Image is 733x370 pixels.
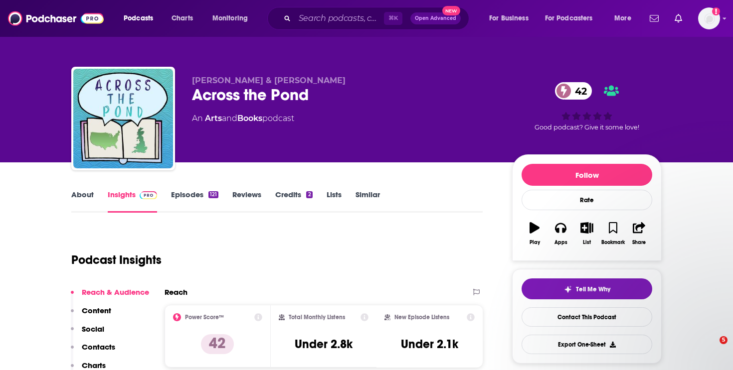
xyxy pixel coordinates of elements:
[698,7,720,29] button: Show profile menu
[327,190,342,213] a: Lists
[82,287,149,297] p: Reach & Audience
[295,337,353,352] h3: Under 2.8k
[8,9,104,28] img: Podchaser - Follow, Share and Rate Podcasts
[171,190,218,213] a: Episodes121
[442,6,460,15] span: New
[522,216,548,251] button: Play
[554,240,567,246] div: Apps
[172,11,193,25] span: Charts
[698,7,720,29] span: Logged in as ldigiovine
[108,190,157,213] a: InsightsPodchaser Pro
[71,252,162,267] h1: Podcast Insights
[212,11,248,25] span: Monitoring
[124,11,153,25] span: Podcasts
[71,342,115,361] button: Contacts
[535,123,639,131] span: Good podcast? Give it some love!
[699,336,723,360] iframe: Intercom live chat
[720,336,728,344] span: 5
[71,287,149,306] button: Reach & Audience
[82,306,111,315] p: Content
[205,10,261,26] button: open menu
[201,334,234,354] p: 42
[712,7,720,15] svg: Add a profile image
[482,10,541,26] button: open menu
[607,10,644,26] button: open menu
[489,11,529,25] span: For Business
[73,69,173,168] img: Across the Pond
[289,314,345,321] h2: Total Monthly Listens
[306,191,312,198] div: 2
[295,10,384,26] input: Search podcasts, credits, & more...
[117,10,166,26] button: open menu
[401,337,458,352] h3: Under 2.1k
[646,10,663,27] a: Show notifications dropdown
[71,306,111,324] button: Content
[530,240,540,246] div: Play
[222,114,237,123] span: and
[237,114,262,123] a: Books
[545,11,593,25] span: For Podcasters
[71,190,94,213] a: About
[82,324,104,334] p: Social
[583,240,591,246] div: List
[512,76,662,137] div: 42Good podcast? Give it some love!
[671,10,686,27] a: Show notifications dropdown
[614,11,631,25] span: More
[275,190,312,213] a: Credits2
[555,82,592,100] a: 42
[698,7,720,29] img: User Profile
[356,190,380,213] a: Similar
[185,314,224,321] h2: Power Score™
[522,278,652,299] button: tell me why sparkleTell Me Why
[415,16,456,21] span: Open Advanced
[522,164,652,186] button: Follow
[208,191,218,198] div: 121
[522,335,652,354] button: Export One-Sheet
[277,7,479,30] div: Search podcasts, credits, & more...
[410,12,461,24] button: Open AdvancedNew
[574,216,600,251] button: List
[522,307,652,327] a: Contact This Podcast
[192,76,346,85] span: [PERSON_NAME] & [PERSON_NAME]
[565,82,592,100] span: 42
[394,314,449,321] h2: New Episode Listens
[192,113,294,124] div: An podcast
[205,114,222,123] a: Arts
[626,216,652,251] button: Share
[82,342,115,352] p: Contacts
[522,190,652,210] div: Rate
[165,287,187,297] h2: Reach
[82,361,106,370] p: Charts
[384,12,402,25] span: ⌘ K
[600,216,626,251] button: Bookmark
[601,240,625,246] div: Bookmark
[140,191,157,199] img: Podchaser Pro
[539,10,607,26] button: open menu
[632,240,646,246] div: Share
[165,10,199,26] a: Charts
[232,190,261,213] a: Reviews
[548,216,573,251] button: Apps
[71,324,104,343] button: Social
